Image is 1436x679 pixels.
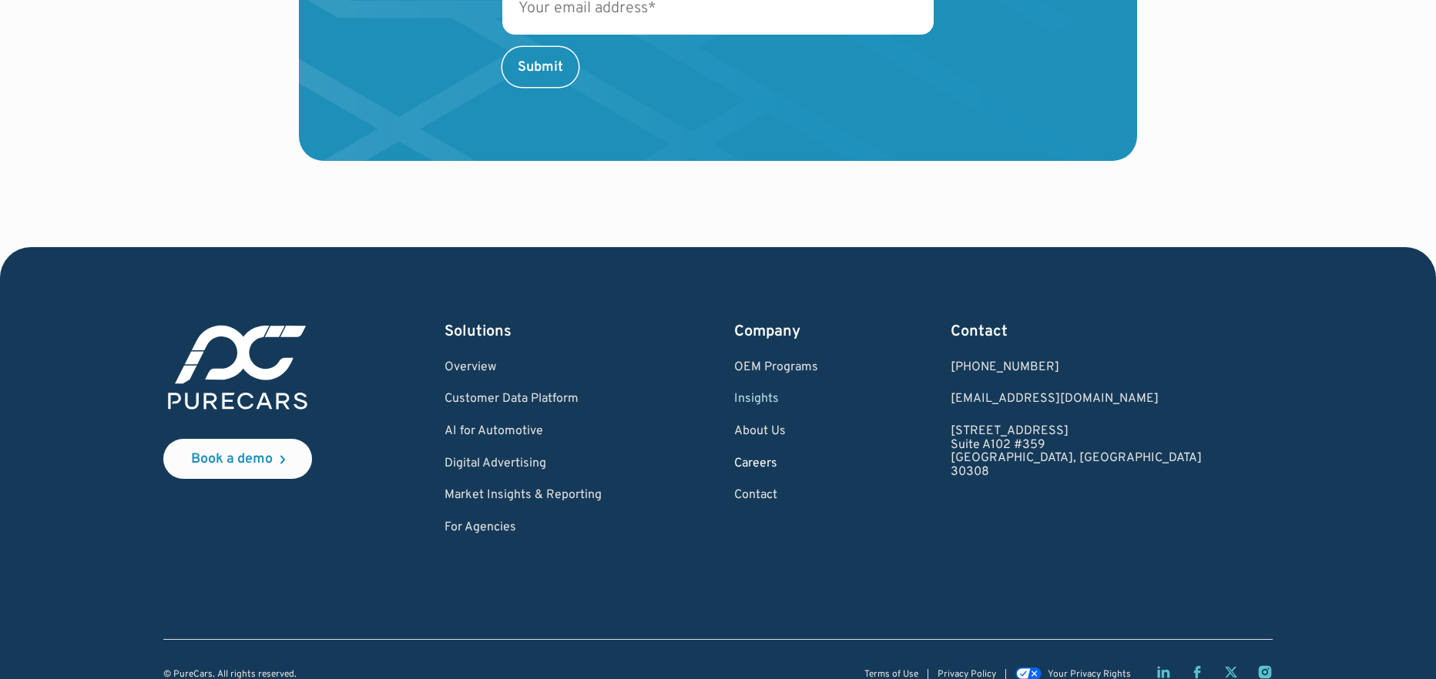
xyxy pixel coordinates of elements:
[445,393,602,406] a: Customer Data Platform
[951,393,1202,406] a: Email us
[445,489,602,503] a: Market Insights & Reporting
[951,321,1202,343] div: Contact
[734,425,818,439] a: About Us
[445,321,602,343] div: Solutions
[191,453,273,467] div: Book a demo
[734,457,818,471] a: Careers
[502,47,579,87] input: Submit
[734,393,818,406] a: Insights
[163,321,312,414] img: purecars logo
[951,425,1202,479] a: [STREET_ADDRESS]Suite A102 #359[GEOGRAPHIC_DATA], [GEOGRAPHIC_DATA]30308
[163,439,312,479] a: Book a demo
[445,457,602,471] a: Digital Advertising
[734,321,818,343] div: Company
[734,489,818,503] a: Contact
[734,361,818,375] a: OEM Programs
[445,361,602,375] a: Overview
[445,425,602,439] a: AI for Automotive
[445,521,602,535] a: For Agencies
[951,361,1202,375] div: [PHONE_NUMBER]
